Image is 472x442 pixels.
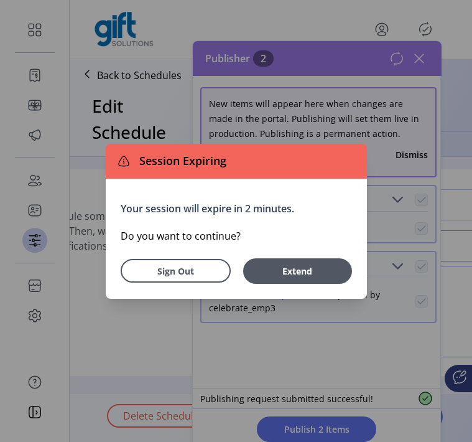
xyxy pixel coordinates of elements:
p: Do you want to continue? [121,228,352,243]
span: Sign Out [137,265,215,278]
p: Your session will expire in 2 minutes. [121,201,352,216]
button: Sign Out [121,259,231,283]
button: Extend [243,258,352,284]
span: Extend [249,265,346,278]
span: Session Expiring [134,153,226,169]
